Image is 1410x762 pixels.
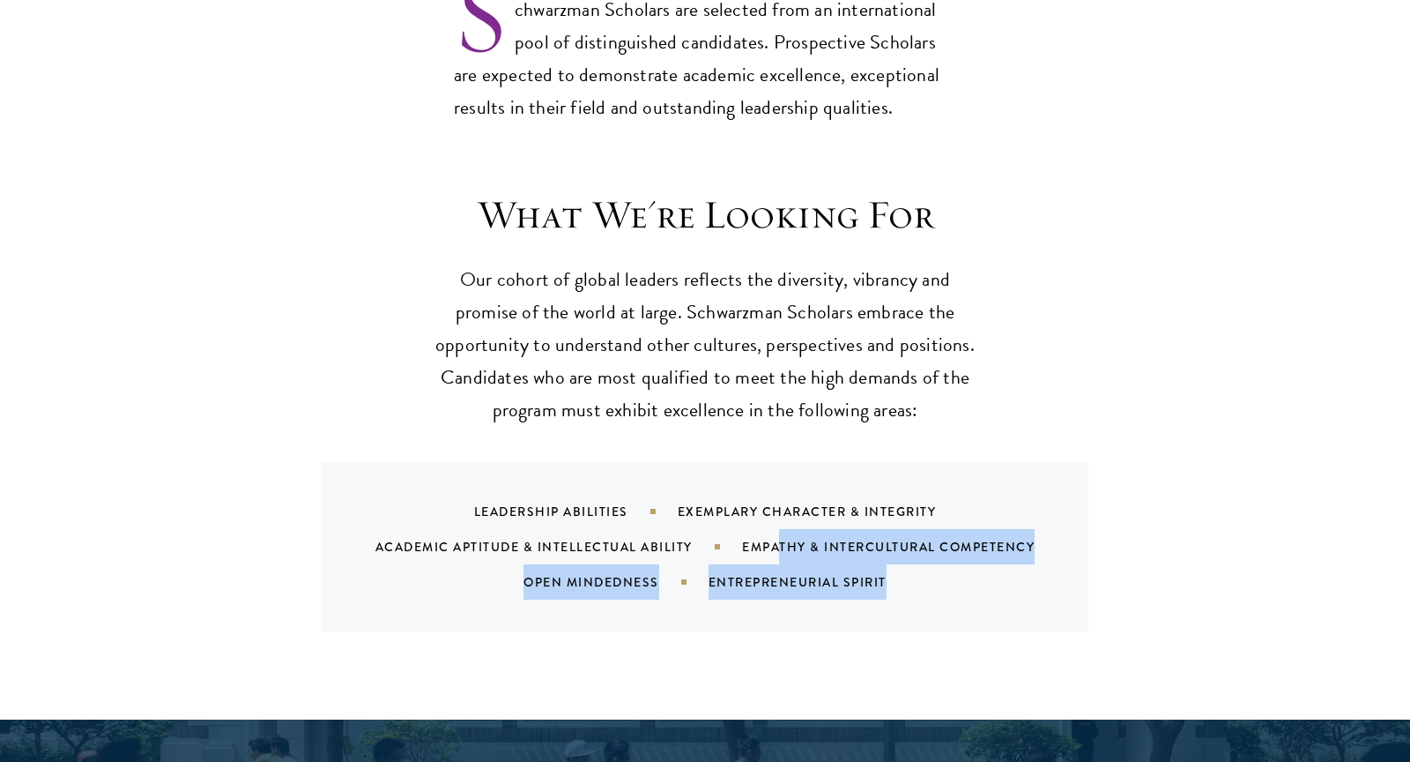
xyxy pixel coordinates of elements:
[432,190,978,240] h3: What We're Looking For
[742,538,1079,556] div: Empathy & Intercultural Competency
[523,573,709,591] div: Open Mindedness
[709,573,931,591] div: Entrepreneurial Spirit
[474,503,678,520] div: Leadership Abilities
[375,538,742,556] div: Academic Aptitude & Intellectual Ability
[678,503,981,520] div: Exemplary Character & Integrity
[432,264,978,427] p: Our cohort of global leaders reflects the diversity, vibrancy and promise of the world at large. ...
